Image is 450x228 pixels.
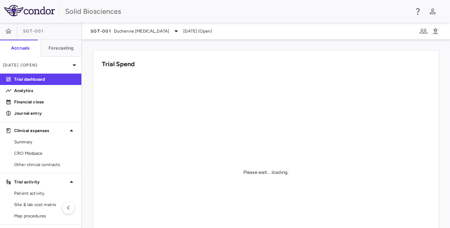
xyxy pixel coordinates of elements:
p: Clinical expenses [14,127,67,134]
div: Solid Biosciences [65,6,409,17]
h6: Trial Spend [102,59,135,69]
p: [DATE] (Open) [3,62,70,68]
h6: Accruals [11,45,29,51]
p: Analytics [14,87,76,94]
h6: Forecasting [48,45,74,51]
p: Journal entry [14,110,76,116]
p: Trial dashboard [14,76,76,82]
span: Site & lab cost matrix [14,201,76,208]
span: Summary [14,139,76,145]
span: Map procedures [14,213,76,219]
p: Trial activity [14,179,67,185]
div: Please wait... loading. [243,169,289,176]
span: SGT-001 [23,28,44,34]
span: CRO Medpace [14,150,76,156]
span: SGT-001 [91,28,111,34]
p: Financial close [14,99,76,105]
span: Patient activity [14,190,76,196]
span: Other clinical contracts [14,161,76,168]
span: Duchenne [MEDICAL_DATA] [114,28,169,34]
img: logo-full-SnFGN8VE.png [4,5,55,16]
span: [DATE] (Open) [183,28,212,34]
